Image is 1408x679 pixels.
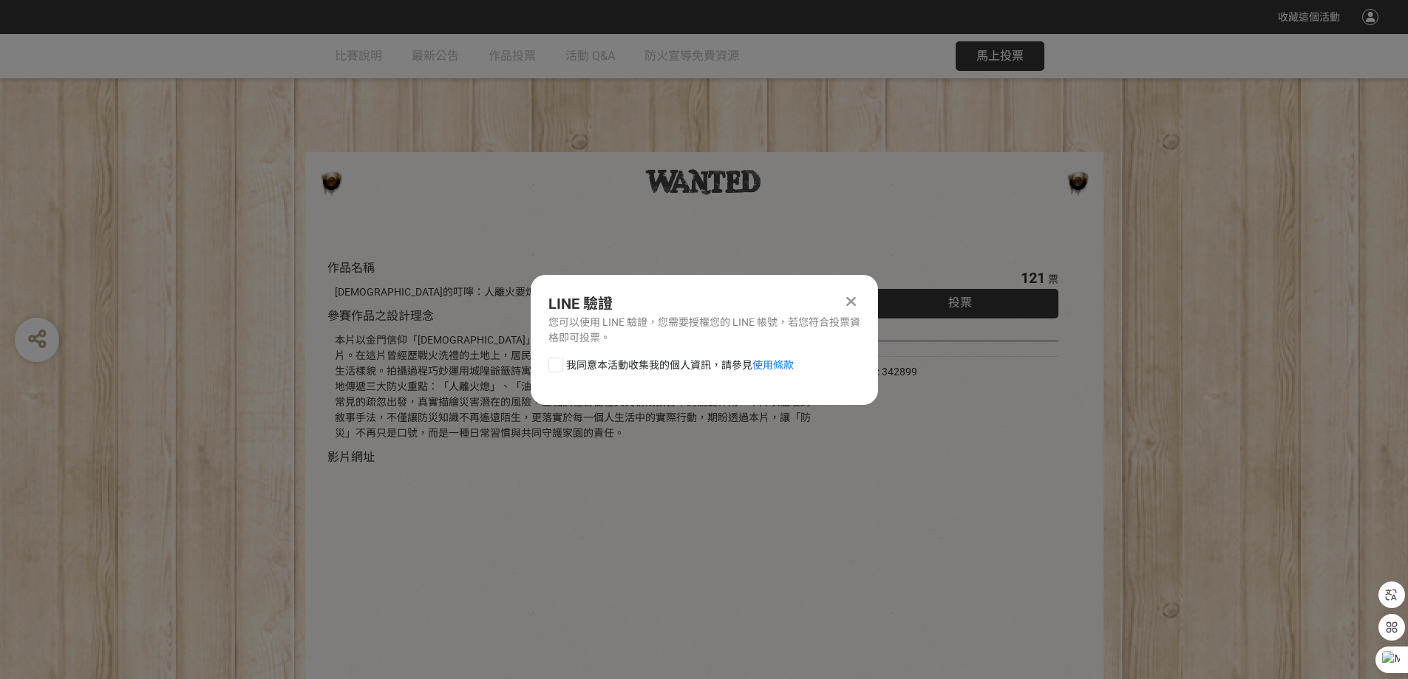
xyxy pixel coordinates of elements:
a: 使用條款 [752,359,794,371]
span: 收藏這個活動 [1278,11,1340,23]
div: [DEMOGRAPHIC_DATA]的叮嚀：人離火要熄，住警器不離 [335,284,817,300]
a: 活動 Q&A [565,34,615,78]
span: 作品投票 [489,49,536,63]
button: 馬上投票 [956,41,1044,71]
div: 本片以金門信仰「[DEMOGRAPHIC_DATA]」為文化核心，融合現代科技，打造具人文溫度的防災教育影片。在這片曾經歷戰火洗禮的土地上，居民習慣向城隍爺求籤問事、解決疑難，也形塑出信仰深植日... [335,332,817,441]
span: 121 [1021,269,1045,287]
span: 我同意本活動收集我的個人資訊，請參見 [566,358,794,373]
span: 參賽作品之設計理念 [327,309,434,323]
span: 票 [1048,273,1058,285]
span: SID: 342899 [862,366,917,378]
span: 作品名稱 [327,261,375,275]
span: 馬上投票 [976,49,1024,63]
a: 作品投票 [489,34,536,78]
span: 影片網址 [327,450,375,464]
a: 比賽說明 [335,34,382,78]
span: 投票 [948,296,972,310]
span: 最新公告 [412,49,459,63]
div: 您可以使用 LINE 驗證，您需要授權您的 LINE 帳號，若您符合投票資格即可投票。 [548,315,860,346]
span: 防火宣導免費資源 [645,49,739,63]
span: 比賽說明 [335,49,382,63]
span: 活動 Q&A [565,49,615,63]
a: 最新公告 [412,34,459,78]
div: LINE 驗證 [548,293,860,315]
a: 防火宣導免費資源 [645,34,739,78]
